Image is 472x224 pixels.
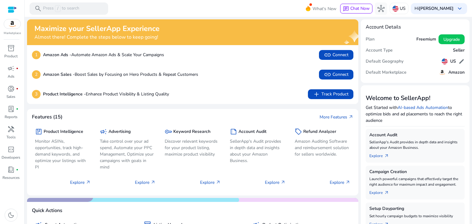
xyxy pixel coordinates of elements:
span: campaign [7,65,15,72]
a: Explorearrow_outward [369,187,394,196]
span: fiber_manual_record [16,67,18,70]
img: amazon.svg [4,19,21,29]
button: hub [375,2,387,15]
b: [PERSON_NAME] [419,6,454,11]
span: arrow_outward [348,114,353,119]
span: handyman [7,126,15,133]
span: search [34,5,42,12]
span: keyboard_arrow_down [456,5,463,12]
span: campaign [100,128,107,135]
span: Connect [324,71,348,78]
span: link [324,51,331,59]
h5: Advertising [108,129,131,134]
button: chatChat Now [340,4,372,14]
p: Hi [415,6,454,11]
p: Reports [5,114,18,120]
h5: Product Intelligence [44,129,83,134]
p: Set hourly campaign budgets to maximize visibility [369,213,461,219]
h5: Default Marketplace [366,70,407,75]
p: Explore [200,179,221,186]
span: arrow_outward [281,180,285,185]
span: arrow_outward [384,190,389,195]
p: Developers [2,155,20,160]
span: inventory_2 [7,44,15,52]
h4: Quick Actions [32,208,62,214]
span: add [313,91,320,98]
span: / [55,5,61,12]
p: Amazon Auditing Software and reimbursement solution for sellers worldwide. [295,138,350,157]
img: us.svg [392,6,399,12]
span: link [324,71,331,78]
p: Get Started with to optimize bids and ad placements to reach the right audience [366,104,465,124]
p: Take control over your ad spend, Automate your PPC Management, Optimize your campaigns with goals... [100,138,155,170]
h5: Default Geography [366,59,403,64]
h5: Account Audit [238,129,266,134]
a: AI-based Ads Automation [398,105,448,110]
p: Tools [6,134,16,140]
h5: Campaign Creation [369,169,461,175]
p: Launch powerful campaigns that effectively target the right audience for maximum impact and engag... [369,176,461,187]
p: Boost Sales by Focusing on Hero Products & Repeat Customers [43,71,198,78]
span: arrow_outward [216,180,221,185]
p: 1 [32,51,41,59]
button: linkConnect [319,50,353,60]
h5: Seller [453,48,465,53]
h5: Account Type [366,48,393,53]
a: Explorearrow_outward [369,150,394,159]
p: Explore [330,179,350,186]
p: Sales [6,94,15,99]
p: Explore [135,179,155,186]
span: fiber_manual_record [16,168,18,171]
h4: Account Details [366,24,401,30]
span: package [35,128,42,135]
h5: Setup Dayparting [369,206,461,211]
p: Ads [8,74,14,79]
p: Resources [2,175,20,180]
p: Explore [70,179,91,186]
span: What's New [313,3,336,14]
span: hub [377,5,385,12]
h5: Account Audit [369,133,461,138]
span: lab_profile [7,105,15,113]
p: Marketplace [4,31,21,36]
p: Automate Amazon Ads & Scale Your Campaigns [43,52,164,58]
h5: Refund Analyzer [303,129,336,134]
span: chat [343,6,349,12]
button: addTrack Product [308,89,353,99]
p: Explore [265,179,285,186]
span: book_4 [7,166,15,173]
h5: US [450,59,456,64]
span: arrow_outward [151,180,155,185]
span: arrow_outward [86,180,91,185]
img: amazon.svg [439,69,446,76]
span: summarize [230,128,237,135]
span: Track Product [313,91,348,98]
h2: Maximize your SellerApp Experience [34,24,159,33]
span: arrow_outward [384,153,389,158]
span: fiber_manual_record [16,108,18,110]
h5: Amazon [448,70,465,75]
span: dark_mode [7,211,15,219]
b: Amazon Sales - [43,71,75,77]
p: Product [4,53,18,59]
p: US [400,3,406,14]
span: Connect [324,51,348,59]
span: code_blocks [7,146,15,153]
h3: Welcome to SellerApp! [366,95,465,102]
span: key [165,128,172,135]
h4: Almost there! Complete the steps below to keep going! [34,34,159,40]
p: SellerApp's Audit provides in depth data and insights about your Amazon Business. [230,138,285,164]
span: Chat Now [350,6,370,11]
b: Product Intelligence - [43,91,86,97]
p: 2 [32,70,41,79]
p: SellerApp's Audit provides in depth data and insights about your Amazon Business. [369,139,461,150]
h5: Keyword Research [173,129,210,134]
span: Upgrade [443,36,460,43]
span: arrow_outward [345,180,350,185]
span: edit [458,58,465,64]
p: Monitor ASINs, opportunities, track high-demand keywords, and optimize your listings with PI [35,138,91,170]
span: fiber_manual_record [16,87,18,90]
img: us.svg [442,58,448,64]
b: Amazon Ads - [43,52,71,58]
p: Enhance Product Visibility & Listing Quality [43,91,169,97]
